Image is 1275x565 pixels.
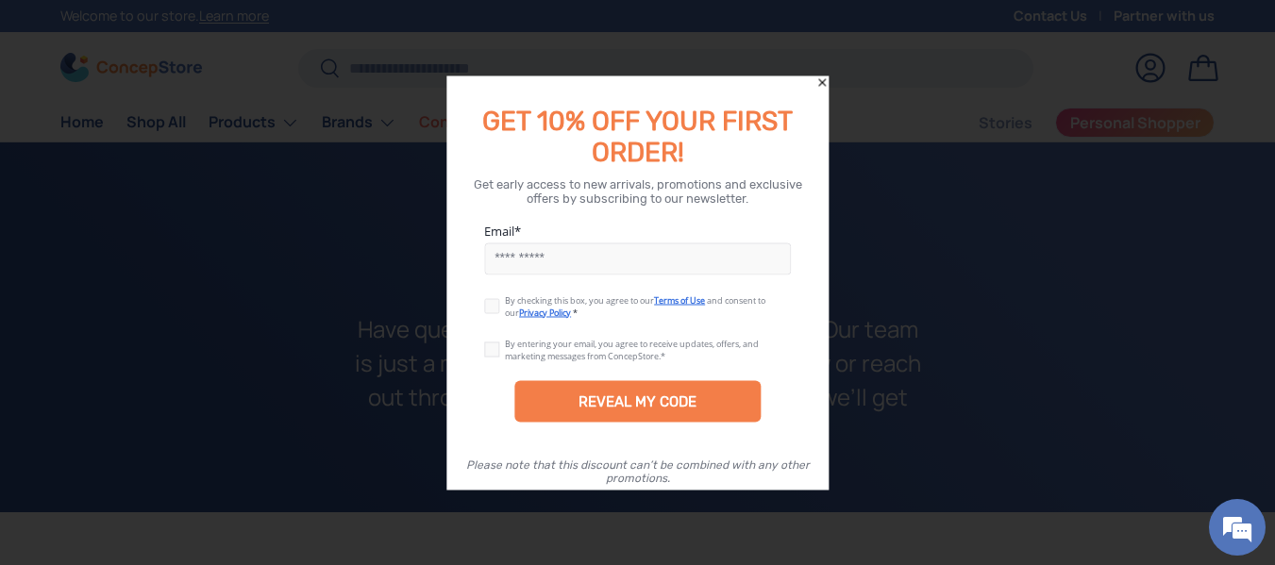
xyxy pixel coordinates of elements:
[505,293,654,306] span: By checking this box, you agree to our
[654,293,705,306] a: Terms of Use
[469,176,806,205] div: Get early access to new arrivals, promotions and exclusive offers by subscribing to our newsletter.
[579,392,696,409] div: REVEAL MY CODE
[484,222,791,239] label: Email
[815,75,829,89] div: Close
[482,105,793,167] span: GET 10% OFF YOUR FIRST ORDER!
[505,337,759,361] div: By entering your email, you agree to receive updates, offers, and marketing messages from ConcepS...
[514,380,761,422] div: REVEAL MY CODE
[465,457,810,484] div: Please note that this discount can’t be combined with any other promotions.
[505,293,765,318] span: and consent to our
[519,306,571,318] a: Privacy Policy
